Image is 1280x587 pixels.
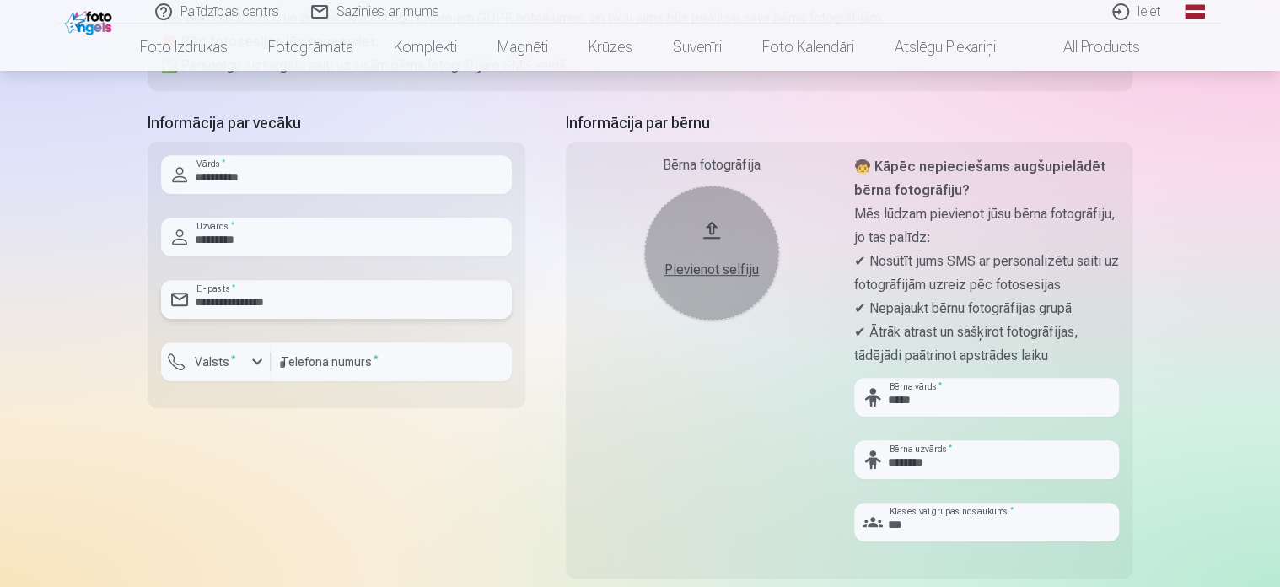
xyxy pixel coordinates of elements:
[874,24,1016,71] a: Atslēgu piekariņi
[579,155,844,175] div: Bērna fotogrāfija
[161,342,271,381] button: Valsts*
[653,24,742,71] a: Suvenīri
[374,24,477,71] a: Komplekti
[148,111,525,135] h5: Informācija par vecāku
[568,24,653,71] a: Krūzes
[854,250,1119,297] p: ✔ Nosūtīt jums SMS ar personalizētu saiti uz fotogrāfijām uzreiz pēc fotosesijas
[854,297,1119,320] p: ✔ Nepajaukt bērnu fotogrāfijas grupā
[188,353,243,370] label: Valsts
[854,159,1105,198] strong: 🧒 Kāpēc nepieciešams augšupielādēt bērna fotogrāfiju?
[644,186,779,320] button: Pievienot selfiju
[566,111,1132,135] h5: Informācija par bērnu
[248,24,374,71] a: Fotogrāmata
[477,24,568,71] a: Magnēti
[661,260,762,280] div: Pievienot selfiju
[742,24,874,71] a: Foto kalendāri
[854,202,1119,250] p: Mēs lūdzam pievienot jūsu bērna fotogrāfiju, jo tas palīdz:
[65,7,116,35] img: /fa1
[1016,24,1160,71] a: All products
[120,24,248,71] a: Foto izdrukas
[854,320,1119,368] p: ✔ Ātrāk atrast un sašķirot fotogrāfijas, tādējādi paātrinot apstrādes laiku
